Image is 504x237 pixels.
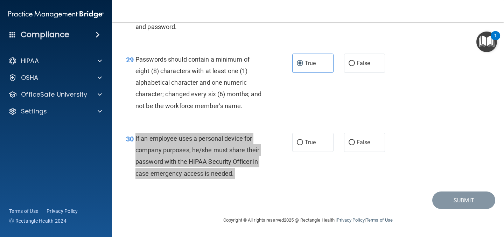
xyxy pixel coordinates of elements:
span: Ⓒ Rectangle Health 2024 [9,217,66,224]
span: 30 [126,135,134,143]
input: False [349,140,355,145]
a: Settings [8,107,102,116]
a: Privacy Policy [47,208,78,215]
span: If an employee uses a personal device for company purposes, he/she must share their password with... [135,135,259,177]
p: OfficeSafe University [21,90,87,99]
p: OSHA [21,74,38,82]
a: Privacy Policy [337,217,364,223]
span: True [305,60,316,67]
span: True [305,139,316,146]
p: Settings [21,107,47,116]
button: Submit [432,191,495,209]
a: OfficeSafe University [8,90,102,99]
button: Open Resource Center, 1 new notification [476,32,497,52]
span: False [357,139,370,146]
input: False [349,61,355,66]
span: 29 [126,56,134,64]
a: HIPAA [8,57,102,65]
input: True [297,140,303,145]
span: Passwords should contain a minimum of eight (8) characters with at least one (1) alphabetical cha... [135,56,261,110]
a: Terms of Use [9,208,38,215]
input: True [297,61,303,66]
div: 1 [494,36,497,45]
a: Terms of Use [366,217,393,223]
a: OSHA [8,74,102,82]
img: PMB logo [8,7,104,21]
div: Copyright © All rights reserved 2025 @ Rectangle Health | | [180,209,436,231]
p: HIPAA [21,57,39,65]
span: False [357,60,370,67]
h4: Compliance [21,30,69,40]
